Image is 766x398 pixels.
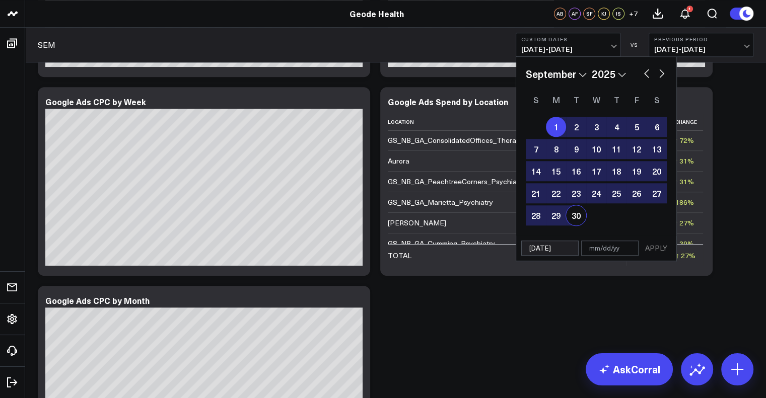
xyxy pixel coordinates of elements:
[626,114,703,130] th: Change
[674,156,694,166] div: ↑ 31%
[566,92,586,108] div: Tuesday
[388,238,495,249] div: GS_NB_GA_Cumming_Psychiatry
[521,36,615,42] b: Custom Dates
[686,6,693,12] div: 1
[674,218,694,228] div: ↑ 27%
[625,42,644,48] div: VS
[583,8,595,20] div: SF
[521,241,579,256] input: mm/dd/yy
[350,8,404,19] a: Geode Health
[674,177,694,187] div: ↑ 31%
[516,33,620,57] button: Custom Dates[DATE]-[DATE]
[670,197,694,207] div: ↑ 186%
[612,8,624,20] div: IS
[554,8,566,20] div: AB
[388,156,409,166] div: Aurora
[569,8,581,20] div: AF
[388,96,508,107] div: Google Ads Spend by Location
[388,197,493,207] div: GS_NB_GA_Marietta_Psychiatry
[629,10,638,17] span: + 7
[388,135,524,145] div: GS_NB_GA_ConsolidatedOffices_Therapy
[654,36,748,42] b: Previous Period
[546,92,566,108] div: Monday
[676,251,695,261] div: ↑ 27%
[388,114,534,130] th: Location
[388,177,525,187] div: GS_NB_GA_PeachtreeCorners_Psychiatry
[647,92,667,108] div: Saturday
[388,218,446,228] div: [PERSON_NAME]
[526,92,546,108] div: Sunday
[674,238,694,249] div: ↑ 39%
[581,241,639,256] input: mm/dd/yy
[521,45,615,53] span: [DATE] - [DATE]
[649,33,753,57] button: Previous Period[DATE]-[DATE]
[45,96,146,107] div: Google Ads CPC by Week
[586,353,673,385] a: AskCorral
[598,8,610,20] div: KJ
[641,241,671,256] button: APPLY
[388,251,411,261] div: TOTAL
[606,92,626,108] div: Thursday
[586,92,606,108] div: Wednesday
[674,135,694,145] div: ↑ 72%
[627,8,639,20] button: +7
[654,45,748,53] span: [DATE] - [DATE]
[626,92,647,108] div: Friday
[45,295,150,306] div: Google Ads CPC by Month
[38,39,55,50] a: SEM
